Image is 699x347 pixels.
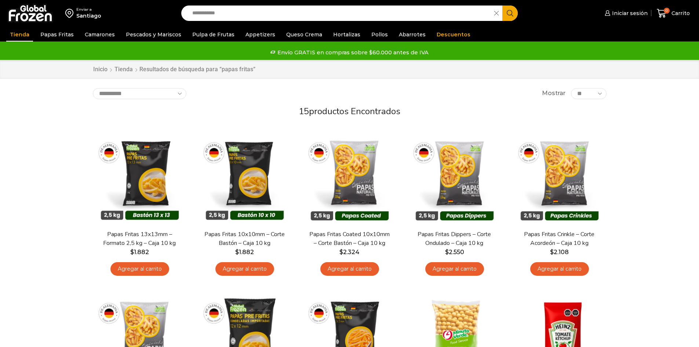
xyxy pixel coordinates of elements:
[202,230,287,247] a: Papas Fritas 10x10mm – Corte Bastón – Caja 10 kg
[235,249,254,256] bdi: 1.882
[65,7,76,19] img: address-field-icon.svg
[309,105,400,117] span: productos encontrados
[330,28,364,41] a: Hortalizas
[610,10,648,17] span: Iniciar sesión
[97,230,182,247] a: Papas Fritas 13x13mm – Formato 2,5 kg – Caja 10 kg
[242,28,279,41] a: Appetizers
[114,65,133,74] a: Tienda
[235,249,239,256] span: $
[550,249,554,256] span: $
[433,28,474,41] a: Descuentos
[542,89,565,98] span: Mostrar
[299,105,309,117] span: 15
[664,8,670,14] span: 0
[603,6,648,21] a: Iniciar sesión
[655,5,692,22] a: 0 Carrito
[215,262,274,276] a: Agregar al carrito: “Papas Fritas 10x10mm - Corte Bastón - Caja 10 kg”
[130,249,149,256] bdi: 1.882
[110,262,169,276] a: Agregar al carrito: “Papas Fritas 13x13mm - Formato 2,5 kg - Caja 10 kg”
[320,262,379,276] a: Agregar al carrito: “Papas Fritas Coated 10x10mm - Corte Bastón - Caja 10 kg”
[530,262,589,276] a: Agregar al carrito: “Papas Fritas Crinkle - Corte Acordeón - Caja 10 kg”
[189,28,238,41] a: Pulpa de Frutas
[368,28,392,41] a: Pollos
[395,28,429,41] a: Abarrotes
[122,28,185,41] a: Pescados y Mariscos
[339,249,343,256] span: $
[130,249,134,256] span: $
[307,230,392,247] a: Papas Fritas Coated 10x10mm – Corte Bastón – Caja 10 kg
[6,28,33,41] a: Tienda
[93,65,255,74] nav: Breadcrumb
[81,28,119,41] a: Camarones
[502,6,518,21] button: Search button
[76,12,101,19] div: Santiago
[425,262,484,276] a: Agregar al carrito: “Papas Fritas Dippers - Corte Ondulado - Caja 10 kg”
[412,230,496,247] a: Papas Fritas Dippers – Corte Ondulado – Caja 10 kg
[445,249,449,256] span: $
[670,10,690,17] span: Carrito
[76,7,101,12] div: Enviar a
[445,249,464,256] bdi: 2.550
[37,28,77,41] a: Papas Fritas
[93,65,108,74] a: Inicio
[339,249,360,256] bdi: 2.324
[283,28,326,41] a: Queso Crema
[517,230,601,247] a: Papas Fritas Crinkle – Corte Acordeón – Caja 10 kg
[550,249,569,256] bdi: 2.108
[93,88,186,99] select: Pedido de la tienda
[139,66,255,73] h1: Resultados de búsqueda para “papas fritas”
